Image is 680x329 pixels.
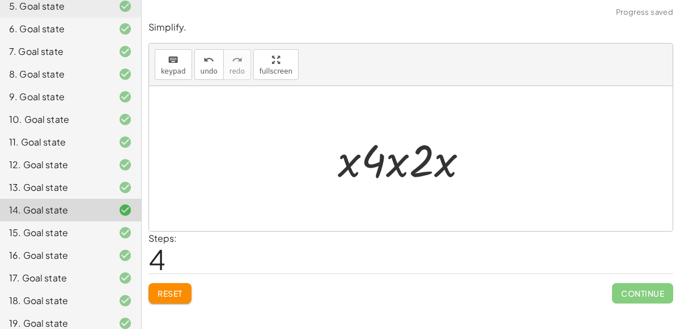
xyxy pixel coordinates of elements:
span: redo [229,67,245,75]
i: Task finished and correct. [118,181,132,194]
button: redoredo [223,49,251,80]
button: Reset [148,283,192,304]
i: Task finished and correct. [118,135,132,149]
i: Task finished and correct. [118,226,132,240]
i: Task finished and correct. [118,271,132,285]
div: 10. Goal state [9,113,100,126]
div: 16. Goal state [9,249,100,262]
button: fullscreen [253,49,299,80]
div: 11. Goal state [9,135,100,149]
span: Reset [158,288,182,298]
i: Task finished and correct. [118,294,132,307]
button: keyboardkeypad [155,49,192,80]
i: Task finished and correct. [118,113,132,126]
i: Task finished and correct. [118,158,132,172]
div: 17. Goal state [9,271,100,285]
p: Simplify. [148,21,673,34]
div: 6. Goal state [9,22,100,36]
div: 15. Goal state [9,226,100,240]
div: 8. Goal state [9,67,100,81]
div: 9. Goal state [9,90,100,104]
i: undo [203,53,214,67]
div: 12. Goal state [9,158,100,172]
i: Task finished and correct. [118,45,132,58]
i: Task finished and correct. [118,249,132,262]
span: fullscreen [260,67,292,75]
button: undoundo [194,49,224,80]
i: Task finished and correct. [118,90,132,104]
div: 18. Goal state [9,294,100,307]
span: Progress saved [616,7,673,18]
i: keyboard [168,53,178,67]
span: 4 [148,242,165,276]
span: undo [201,67,218,75]
span: keypad [161,67,186,75]
i: Task finished and correct. [118,203,132,217]
i: Task finished and correct. [118,67,132,81]
div: 13. Goal state [9,181,100,194]
div: 14. Goal state [9,203,100,217]
label: Steps: [148,232,177,244]
i: Task finished and correct. [118,22,132,36]
div: 7. Goal state [9,45,100,58]
i: redo [232,53,243,67]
